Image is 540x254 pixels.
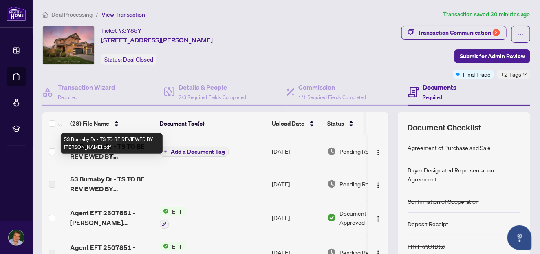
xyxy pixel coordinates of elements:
div: Ticket #: [101,26,141,35]
img: Profile Icon [9,230,24,245]
th: Document Tag(s) [156,112,269,135]
span: (28) File Name [70,119,109,128]
h4: Transaction Wizard [58,82,115,92]
div: Status: [101,54,156,65]
button: Status IconEFT [160,207,185,229]
span: +2 Tags [500,70,521,79]
span: EFT [169,242,185,251]
div: 53 Burnaby Dr - TS TO BE REVIEWED BY [PERSON_NAME].pdf [61,133,163,154]
th: Status [324,112,393,135]
img: Logo [375,216,381,222]
span: EFT [169,207,185,216]
span: 53 Burnaby Dr - TS TO BE REVIEWED BY [PERSON_NAME].pdf [70,174,153,194]
span: plus [163,150,168,154]
div: Confirmation of Cooperation [408,197,479,206]
th: (28) File Name [67,112,156,135]
td: [DATE] [269,168,324,200]
img: Document Status [327,213,336,222]
span: Deal Closed [123,56,153,63]
span: Submit for Admin Review [460,50,525,63]
img: Document Status [327,147,336,156]
span: Add a Document Tag [171,149,225,155]
button: Logo [372,211,385,224]
img: IMG-N12127586_1.jpg [43,26,94,64]
img: Status Icon [160,207,169,216]
button: Open asap [507,225,532,250]
th: Upload Date [269,112,324,135]
span: Required [423,94,443,100]
img: Logo [375,149,381,156]
h4: Commission [299,82,366,92]
h4: Documents [423,82,457,92]
span: Pending Review [339,179,380,188]
div: Agreement of Purchase and Sale [408,143,491,152]
span: Required [58,94,77,100]
button: Add a Document Tag [160,146,229,157]
img: Status Icon [160,242,169,251]
span: Agent EFT 2507851 - [PERSON_NAME][GEOGRAPHIC_DATA]pdf [70,208,153,227]
button: Transaction Communication2 [401,26,507,40]
span: down [523,73,527,77]
span: 2/3 Required Fields Completed [179,94,246,100]
button: Logo [372,177,385,190]
img: Logo [375,182,381,188]
span: Document Checklist [408,122,482,133]
article: Transaction saved 30 minutes ago [443,10,530,19]
span: Status [327,119,344,128]
td: [DATE] [269,135,324,168]
h4: Details & People [179,82,246,92]
img: logo [7,6,26,21]
span: Document Approved [339,209,390,227]
span: [STREET_ADDRESS][PERSON_NAME] [101,35,213,45]
button: Add a Document Tag [160,147,229,157]
span: Pending Review [339,147,380,156]
span: home [42,12,48,18]
div: Transaction Communication [418,26,500,39]
span: Final Trade [463,70,491,79]
span: View Transaction [101,11,145,18]
div: Buyer Designated Representation Agreement [408,166,520,183]
td: [DATE] [269,200,324,235]
span: 1/1 Required Fields Completed [299,94,366,100]
div: 2 [493,29,500,36]
span: 37857 [123,27,141,34]
span: Upload Date [272,119,304,128]
div: Deposit Receipt [408,219,448,228]
span: ellipsis [518,31,524,37]
button: Submit for Admin Review [454,49,530,63]
button: Logo [372,145,385,158]
span: Deal Processing [51,11,93,18]
img: Document Status [327,179,336,188]
li: / [96,10,98,19]
div: FINTRAC ID(s) [408,242,445,251]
